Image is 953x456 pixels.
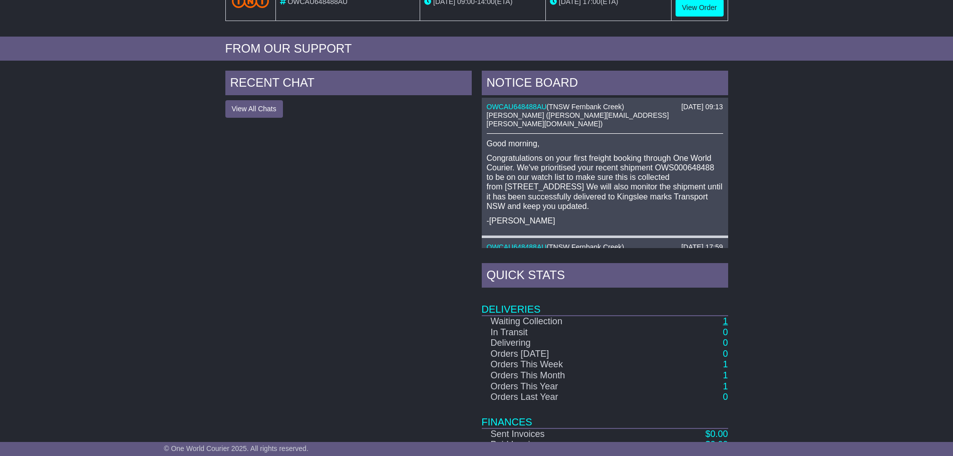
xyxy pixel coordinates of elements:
td: Sent Invoices [482,428,661,440]
p: -[PERSON_NAME] [487,216,723,225]
a: 1 [723,316,728,326]
a: 0 [723,338,728,348]
a: $0.00 [705,429,728,439]
td: Orders This Year [482,381,661,392]
a: 0 [723,349,728,359]
a: OWCAU648488AU [487,243,547,251]
td: Deliveries [482,290,728,316]
span: 0.00 [710,429,728,439]
div: NOTICE BOARD [482,71,728,98]
td: Orders Last Year [482,392,661,403]
span: © One World Courier 2025. All rights reserved. [164,444,308,452]
a: 1 [723,359,728,369]
span: TNSW Fernbank Creek [549,103,621,111]
p: Good morning, [487,139,723,148]
a: 0 [723,327,728,337]
td: In Transit [482,327,661,338]
div: FROM OUR SUPPORT [225,42,728,56]
td: Delivering [482,338,661,349]
span: 0.00 [710,439,728,449]
span: [PERSON_NAME] ([PERSON_NAME][EMAIL_ADDRESS][PERSON_NAME][DOMAIN_NAME]) [487,111,669,128]
td: Waiting Collection [482,316,661,327]
span: TNSW Fernbank Creek [549,243,621,251]
a: 1 [723,381,728,391]
div: [DATE] 09:13 [681,103,723,111]
a: 0 [723,392,728,402]
div: RECENT CHAT [225,71,472,98]
div: Quick Stats [482,263,728,290]
td: Orders This Week [482,359,661,370]
a: $0.00 [705,439,728,449]
td: Paid Invoices [482,439,661,450]
div: ( ) [487,243,723,252]
p: Congratulations on your first freight booking through One World Courier. We've prioritised your r... [487,153,723,211]
a: 1 [723,370,728,380]
button: View All Chats [225,100,283,118]
div: [DATE] 17:59 [681,243,723,252]
div: ( ) [487,103,723,111]
a: OWCAU648488AU [487,103,547,111]
td: Orders [DATE] [482,349,661,360]
td: Finances [482,403,728,428]
td: Orders This Month [482,370,661,381]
